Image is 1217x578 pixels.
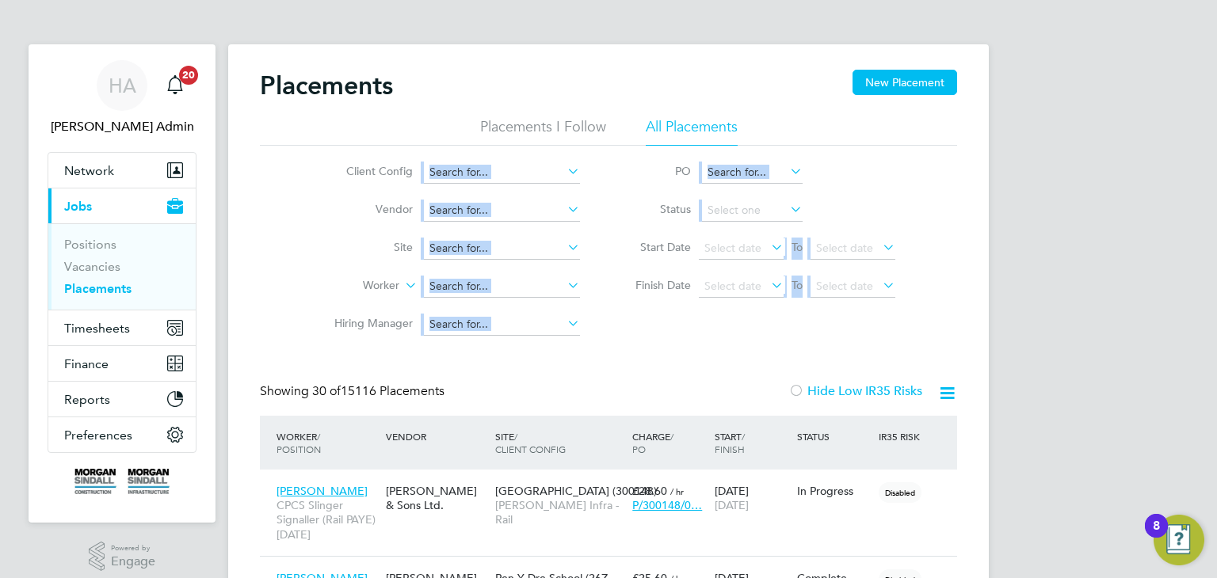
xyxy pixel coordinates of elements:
label: Start Date [620,240,691,254]
label: Site [322,240,413,254]
button: New Placement [853,70,957,95]
span: 15116 Placements [312,383,444,399]
span: [DATE] [715,498,749,512]
input: Select one [702,200,803,222]
span: Disabled [879,482,921,503]
div: Site [491,422,628,463]
a: 20 [159,60,191,111]
span: 20 [179,66,198,85]
div: In Progress [797,484,872,498]
button: Jobs [48,188,196,223]
label: Client Config [322,164,413,178]
span: / hr [670,485,684,497]
span: To [787,237,807,257]
span: / Position [277,430,321,455]
span: Preferences [64,428,132,443]
span: Select date [816,279,873,293]
input: Search for... [702,162,803,184]
div: Vendor [382,422,491,451]
div: IR35 Risk [875,422,929,451]
span: P/300148/0… [632,498,702,512]
div: [DATE] [711,476,793,520]
button: Finance [48,346,196,381]
label: Hide Low IR35 Risks [788,383,922,399]
span: Timesheets [64,321,130,336]
div: Showing [260,383,448,400]
span: Network [64,163,114,178]
span: [PERSON_NAME] Infra - Rail [495,498,624,527]
label: Status [620,202,691,216]
input: Search for... [424,162,580,184]
img: morgansindall-logo-retina.png [74,469,170,494]
a: [PERSON_NAME]CPCS Slinger Signaller (Rail PAYE) [DATE][PERSON_NAME] & Sons Ltd.[GEOGRAPHIC_DATA] ... [273,475,957,489]
span: Powered by [111,542,155,555]
input: Search for... [424,276,580,298]
span: Finance [64,356,109,371]
div: Jobs [48,223,196,310]
input: Search for... [424,200,580,222]
h2: Placements [260,70,393,101]
div: Start [711,422,793,463]
label: Worker [308,278,399,294]
span: Engage [111,555,155,568]
div: Charge [628,422,711,463]
input: Search for... [424,238,580,260]
div: [PERSON_NAME] & Sons Ltd. [382,476,491,520]
span: Select date [704,241,761,255]
li: All Placements [646,117,738,146]
span: / Client Config [495,430,566,455]
a: Go to home page [48,469,196,494]
input: Search for... [424,314,580,336]
div: Worker [273,422,382,463]
span: To [787,275,807,295]
label: Finish Date [620,278,691,292]
a: HA[PERSON_NAME] Admin [48,60,196,136]
nav: Main navigation [29,44,216,523]
span: Select date [816,241,873,255]
span: CPCS Slinger Signaller (Rail PAYE) [DATE] [277,498,378,542]
button: Timesheets [48,310,196,345]
span: Select date [704,279,761,293]
div: Status [793,422,876,451]
button: Open Resource Center, 8 new notifications [1154,515,1204,565]
a: Vacancies [64,259,120,274]
button: Reports [48,382,196,416]
span: [PERSON_NAME] [277,484,368,498]
a: [PERSON_NAME]CPCS Forklift 2025[PERSON_NAME] Specialist Recruitment LimitedPen Y Dre School (26Z…... [273,562,957,576]
button: Preferences [48,417,196,452]
span: HA [109,75,136,96]
span: £28.60 [632,484,667,498]
span: / Finish [715,430,745,455]
a: Placements [64,281,132,296]
span: Hays Admin [48,117,196,136]
li: Placements I Follow [480,117,606,146]
label: PO [620,164,691,178]
button: Network [48,153,196,188]
span: 30 of [312,383,341,399]
span: / PO [632,430,673,455]
label: Hiring Manager [322,316,413,330]
a: Positions [64,237,116,252]
span: [GEOGRAPHIC_DATA] (300148) [495,484,657,498]
label: Vendor [322,202,413,216]
div: 8 [1153,526,1160,546]
span: Jobs [64,199,92,214]
a: Powered byEngage [89,542,156,572]
span: Reports [64,392,110,407]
